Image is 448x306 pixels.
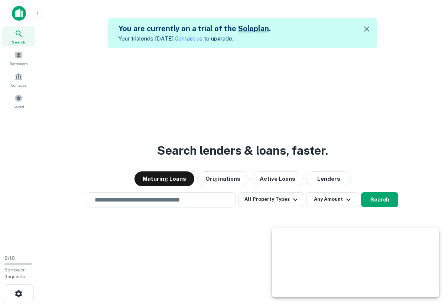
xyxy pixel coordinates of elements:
[306,171,351,186] button: Lenders
[4,255,15,261] span: 0 / 10
[238,24,269,33] a: Soloplan
[2,26,35,46] a: Search
[119,23,271,34] h5: You are currently on a trial of the .
[12,6,26,21] img: capitalize-icon.png
[157,142,328,160] h3: Search lenders & loans, faster.
[10,61,27,67] span: Borrowers
[2,91,35,111] a: Saved
[175,35,202,42] a: Contact us
[251,171,303,186] button: Active Loans
[361,192,398,207] button: Search
[2,70,35,90] a: Contacts
[119,34,271,43] p: Your trial ends [DATE]. to upgrade.
[13,104,24,110] span: Saved
[197,171,249,186] button: Originations
[134,171,194,186] button: Maturing Loans
[238,192,303,207] button: All Property Types
[2,48,35,68] a: Borrowers
[11,82,26,88] span: Contacts
[4,267,25,279] span: Borrower Requests
[12,39,25,45] span: Search
[306,192,358,207] button: Any Amount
